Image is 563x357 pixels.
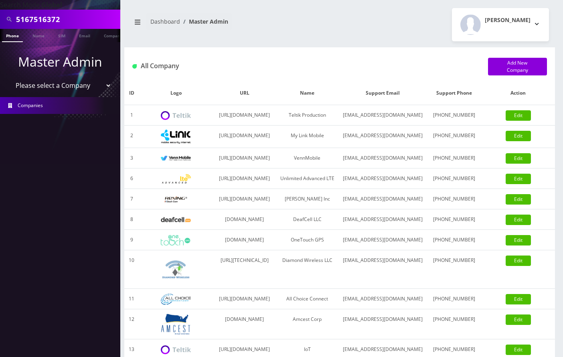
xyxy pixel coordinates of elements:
a: Edit [506,194,531,205]
td: [EMAIL_ADDRESS][DOMAIN_NAME] [338,126,427,148]
td: 11 [124,289,139,309]
td: [PHONE_NUMBER] [427,189,482,209]
a: Edit [506,131,531,141]
td: Teltik Production [276,105,338,126]
td: 2 [124,126,139,148]
td: [EMAIL_ADDRESS][DOMAIN_NAME] [338,105,427,126]
td: 8 [124,209,139,230]
th: ID [124,81,139,105]
img: VennMobile [161,156,191,161]
a: Edit [506,174,531,184]
a: Phone [2,29,23,42]
td: [PHONE_NUMBER] [427,168,482,189]
td: [DOMAIN_NAME] [213,230,276,250]
td: [URL][DOMAIN_NAME] [213,126,276,148]
a: Company [100,29,127,41]
td: DeafCell LLC [276,209,338,230]
td: [DOMAIN_NAME] [213,309,276,339]
td: [DOMAIN_NAME] [213,209,276,230]
td: Amcest Corp [276,309,338,339]
td: [EMAIL_ADDRESS][DOMAIN_NAME] [338,148,427,168]
img: Amcest Corp [161,313,191,335]
td: [PHONE_NUMBER] [427,209,482,230]
a: Edit [506,110,531,121]
img: Diamond Wireless LLC [161,254,191,284]
td: [PHONE_NUMBER] [427,230,482,250]
td: 10 [124,250,139,289]
h2: [PERSON_NAME] [485,17,531,24]
span: Companies [18,102,43,109]
td: [URL][DOMAIN_NAME] [213,289,276,309]
td: All Choice Connect [276,289,338,309]
a: Edit [506,314,531,325]
a: Edit [506,345,531,355]
th: Support Phone [427,81,482,105]
a: Dashboard [150,18,180,25]
strong: Global [41,0,62,9]
td: [PERSON_NAME] Inc [276,189,338,209]
a: Add New Company [488,58,547,75]
td: [URL][TECHNICAL_ID] [213,250,276,289]
td: 7 [124,189,139,209]
td: [EMAIL_ADDRESS][DOMAIN_NAME] [338,250,427,289]
th: Action [481,81,555,105]
img: OneTouch GPS [161,235,191,245]
td: [EMAIL_ADDRESS][DOMAIN_NAME] [338,309,427,339]
img: Unlimited Advanced LTE [161,174,191,184]
td: [URL][DOMAIN_NAME] [213,105,276,126]
td: [EMAIL_ADDRESS][DOMAIN_NAME] [338,230,427,250]
input: Search All Companies [16,12,118,27]
img: DeafCell LLC [161,217,191,222]
td: [PHONE_NUMBER] [427,105,482,126]
td: 6 [124,168,139,189]
h1: All Company [132,62,476,70]
td: [PHONE_NUMBER] [427,289,482,309]
td: My Link Mobile [276,126,338,148]
td: [EMAIL_ADDRESS][DOMAIN_NAME] [338,209,427,230]
td: [PHONE_NUMBER] [427,148,482,168]
td: Diamond Wireless LLC [276,250,338,289]
img: My Link Mobile [161,130,191,144]
td: 12 [124,309,139,339]
th: URL [213,81,276,105]
img: Teltik Production [161,111,191,120]
td: 9 [124,230,139,250]
img: All Company [132,64,137,69]
li: Master Admin [180,17,228,26]
td: [PHONE_NUMBER] [427,126,482,148]
a: Edit [506,153,531,164]
td: [PHONE_NUMBER] [427,250,482,289]
th: Logo [139,81,213,105]
img: All Choice Connect [161,294,191,304]
th: Name [276,81,338,105]
td: [PHONE_NUMBER] [427,309,482,339]
td: VennMobile [276,148,338,168]
a: Edit [506,215,531,225]
a: Edit [506,235,531,245]
td: 1 [124,105,139,126]
a: Email [75,29,94,41]
a: Name [28,29,49,41]
td: [URL][DOMAIN_NAME] [213,168,276,189]
td: Unlimited Advanced LTE [276,168,338,189]
button: [PERSON_NAME] [452,8,549,41]
th: Support Email [338,81,427,105]
td: 3 [124,148,139,168]
a: Edit [506,256,531,266]
img: Rexing Inc [161,196,191,203]
td: OneTouch GPS [276,230,338,250]
img: IoT [161,345,191,355]
td: [EMAIL_ADDRESS][DOMAIN_NAME] [338,189,427,209]
td: [EMAIL_ADDRESS][DOMAIN_NAME] [338,289,427,309]
nav: breadcrumb [130,13,334,36]
a: SIM [54,29,69,41]
td: [URL][DOMAIN_NAME] [213,189,276,209]
a: Edit [506,294,531,304]
td: [EMAIL_ADDRESS][DOMAIN_NAME] [338,168,427,189]
td: [URL][DOMAIN_NAME] [213,148,276,168]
